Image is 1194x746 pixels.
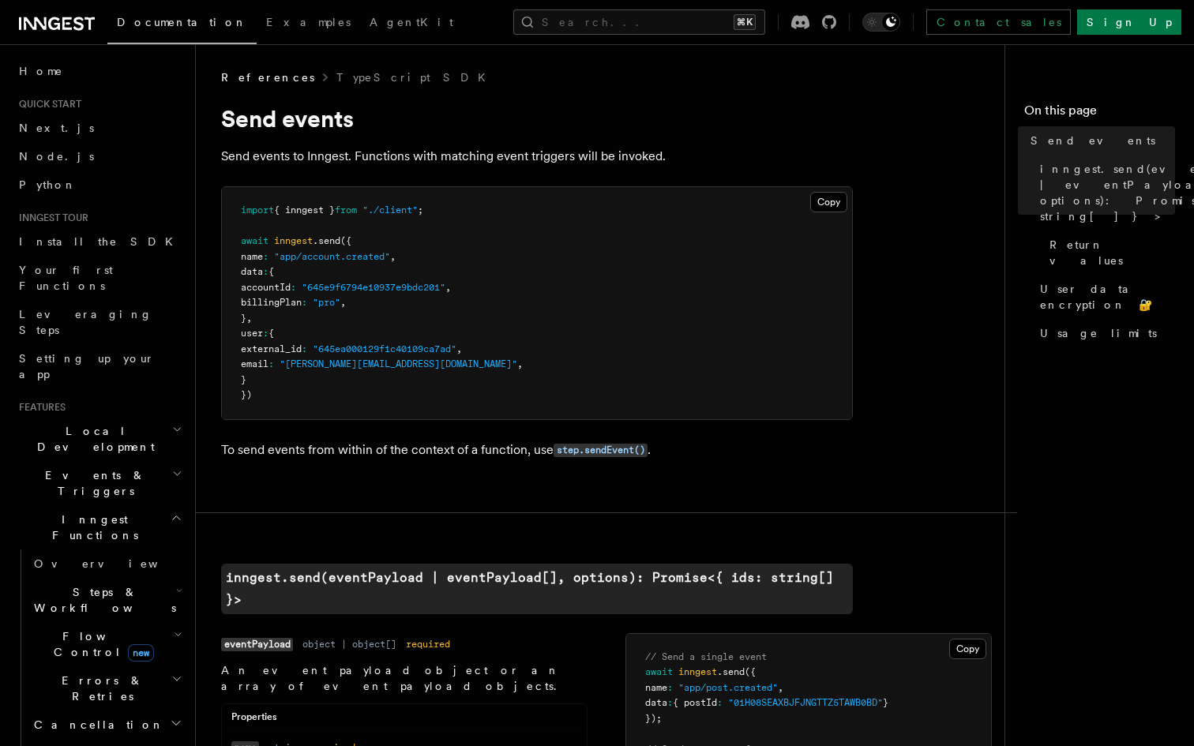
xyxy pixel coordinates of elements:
[554,444,648,457] code: step.sendEvent()
[645,666,673,677] span: await
[241,251,263,262] span: name
[13,98,81,111] span: Quick start
[274,251,390,262] span: "app/account.created"
[13,423,172,455] span: Local Development
[302,282,445,293] span: "645e9f6794e10937e9bdc201"
[263,328,268,339] span: :
[13,512,171,543] span: Inngest Functions
[362,204,418,216] span: "./client"
[13,300,186,344] a: Leveraging Steps
[302,343,307,354] span: :
[222,710,587,730] div: Properties
[406,638,450,650] dd: required
[1024,101,1175,126] h4: On this page
[268,358,274,369] span: :
[778,682,783,693] span: ,
[280,358,517,369] span: "[PERSON_NAME][EMAIL_ADDRESS][DOMAIN_NAME]"
[13,344,186,388] a: Setting up your app
[257,5,360,43] a: Examples
[1024,126,1175,155] a: Send events
[1049,237,1175,268] span: Return values
[717,697,723,708] span: :
[1077,9,1181,35] a: Sign Up
[19,150,94,163] span: Node.js
[734,14,756,30] kbd: ⌘K
[13,505,186,549] button: Inngest Functions
[28,549,186,578] a: Overview
[28,710,186,739] button: Cancellation
[107,5,257,44] a: Documentation
[241,389,252,400] span: })
[418,204,423,216] span: ;
[19,63,63,79] span: Home
[313,235,340,246] span: .send
[28,717,164,733] span: Cancellation
[263,251,268,262] span: :
[678,666,717,677] span: inngest
[513,9,765,35] button: Search...⌘K
[1040,325,1157,341] span: Usage limits
[1040,281,1175,313] span: User data encryption 🔐
[336,69,495,85] a: TypeScript SDK
[241,297,302,308] span: billingPlan
[13,401,66,414] span: Features
[241,343,302,354] span: external_id
[370,16,453,28] span: AgentKit
[678,682,778,693] span: "app/post.created"
[241,328,263,339] span: user
[13,227,186,256] a: Install the SDK
[862,13,900,32] button: Toggle dark mode
[340,297,346,308] span: ,
[221,638,293,651] code: eventPayload
[19,235,182,248] span: Install the SDK
[28,628,174,660] span: Flow Control
[221,145,853,167] p: Send events to Inngest. Functions with matching event triggers will be invoked.
[645,651,767,662] span: // Send a single event
[13,57,186,85] a: Home
[241,204,274,216] span: import
[13,212,88,224] span: Inngest tour
[445,282,451,293] span: ,
[241,282,291,293] span: accountId
[673,697,717,708] span: { postId
[221,564,853,614] code: inngest.send(eventPayload | eventPayload[], options): Promise<{ ids: string[] }>
[360,5,463,43] a: AgentKit
[302,638,396,650] dd: object | object[]
[28,584,176,616] span: Steps & Workflows
[667,682,673,693] span: :
[13,142,186,171] a: Node.js
[340,235,351,246] span: ({
[1043,231,1175,275] a: Return values
[268,328,274,339] span: {
[1034,275,1175,319] a: User data encryption 🔐
[645,713,662,724] span: });
[19,308,152,336] span: Leveraging Steps
[667,697,673,708] span: :
[241,374,246,385] span: }
[263,266,268,277] span: :
[645,697,667,708] span: data
[19,122,94,134] span: Next.js
[554,442,648,457] a: step.sendEvent()
[246,313,252,324] span: ,
[291,282,296,293] span: :
[221,69,314,85] span: References
[810,192,847,212] button: Copy
[926,9,1071,35] a: Contact sales
[128,644,154,662] span: new
[19,178,77,191] span: Python
[13,417,186,461] button: Local Development
[28,666,186,710] button: Errors & Retries
[266,16,351,28] span: Examples
[645,682,667,693] span: name
[28,578,186,622] button: Steps & Workflows
[19,352,155,380] span: Setting up your app
[313,297,340,308] span: "pro"
[28,673,171,704] span: Errors & Retries
[949,639,986,659] button: Copy
[1034,319,1175,347] a: Usage limits
[883,697,888,708] span: }
[241,235,268,246] span: await
[745,666,756,677] span: ({
[221,104,853,133] h1: Send events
